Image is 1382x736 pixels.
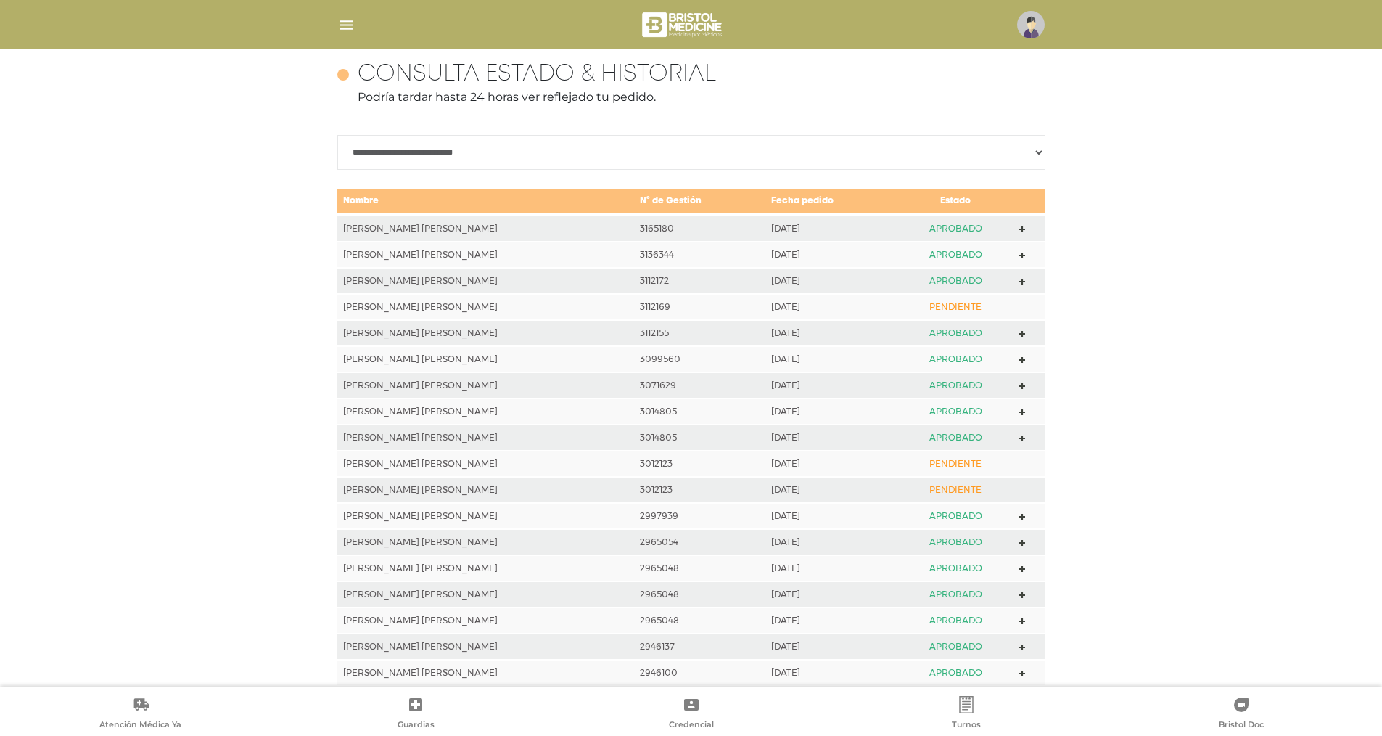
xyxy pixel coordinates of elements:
td: APROBADO [897,555,1013,581]
td: [PERSON_NAME] [PERSON_NAME] [337,660,635,686]
td: [DATE] [765,425,897,451]
td: [PERSON_NAME] [PERSON_NAME] [337,503,635,529]
td: [DATE] [765,451,897,477]
td: 2965054 [634,529,765,555]
td: [DATE] [765,372,897,398]
td: [PERSON_NAME] [PERSON_NAME] [337,529,635,555]
img: bristol-medicine-blanco.png [640,7,726,42]
td: 3112169 [634,294,765,320]
td: [PERSON_NAME] [PERSON_NAME] [337,268,635,294]
td: 3012123 [634,451,765,477]
td: APROBADO [897,320,1013,346]
td: 3112172 [634,268,765,294]
td: 3012123 [634,477,765,503]
td: APROBADO [897,346,1013,372]
td: [DATE] [765,294,897,320]
td: 3136344 [634,242,765,268]
td: [DATE] [765,529,897,555]
td: [DATE] [765,634,897,660]
td: 2965048 [634,555,765,581]
td: [DATE] [765,608,897,634]
td: [DATE] [765,242,897,268]
td: 2997939 [634,503,765,529]
td: Fecha pedido [765,188,897,215]
td: 2965048 [634,608,765,634]
td: [DATE] [765,503,897,529]
td: 2946100 [634,660,765,686]
td: APROBADO [897,608,1013,634]
td: APROBADO [897,529,1013,555]
td: APROBADO [897,425,1013,451]
a: Credencial [554,696,828,733]
td: PENDIENTE [897,451,1013,477]
span: Atención Médica Ya [99,719,181,732]
td: APROBADO [897,268,1013,294]
td: APROBADO [897,242,1013,268]
h4: Consulta estado & historial [358,61,716,89]
td: Nombre [337,188,635,215]
td: [DATE] [765,398,897,425]
td: 2946137 [634,634,765,660]
td: [DATE] [765,555,897,581]
td: [PERSON_NAME] [PERSON_NAME] [337,372,635,398]
td: N° de Gestión [634,188,765,215]
td: APROBADO [897,660,1013,686]
td: APROBADO [897,634,1013,660]
td: [DATE] [765,581,897,608]
td: PENDIENTE [897,477,1013,503]
td: [DATE] [765,268,897,294]
td: [PERSON_NAME] [PERSON_NAME] [337,425,635,451]
td: [PERSON_NAME] [PERSON_NAME] [337,320,635,346]
td: 3165180 [634,215,765,242]
td: [PERSON_NAME] [PERSON_NAME] [337,555,635,581]
td: APROBADO [897,503,1013,529]
td: 3014805 [634,425,765,451]
td: [PERSON_NAME] [PERSON_NAME] [337,398,635,425]
a: Bristol Doc [1104,696,1379,733]
span: Bristol Doc [1219,719,1264,732]
a: Turnos [828,696,1103,733]
td: [PERSON_NAME] [PERSON_NAME] [337,451,635,477]
td: [DATE] [765,215,897,242]
span: Credencial [669,719,714,732]
img: Cober_menu-lines-white.svg [337,16,355,34]
td: 3014805 [634,398,765,425]
img: profile-placeholder.svg [1017,11,1045,38]
td: [DATE] [765,660,897,686]
td: Estado [897,188,1013,215]
td: [PERSON_NAME] [PERSON_NAME] [337,477,635,503]
td: 3071629 [634,372,765,398]
td: [PERSON_NAME] [PERSON_NAME] [337,581,635,608]
td: [DATE] [765,320,897,346]
td: [PERSON_NAME] [PERSON_NAME] [337,346,635,372]
td: [DATE] [765,477,897,503]
td: APROBADO [897,372,1013,398]
td: PENDIENTE [897,294,1013,320]
td: [PERSON_NAME] [PERSON_NAME] [337,215,635,242]
td: [PERSON_NAME] [PERSON_NAME] [337,608,635,634]
span: Turnos [952,719,981,732]
a: Guardias [278,696,553,733]
td: [PERSON_NAME] [PERSON_NAME] [337,242,635,268]
p: Podría tardar hasta 24 horas ver reflejado tu pedido. [337,89,1045,106]
td: [DATE] [765,346,897,372]
td: 3112155 [634,320,765,346]
td: APROBADO [897,581,1013,608]
td: APROBADO [897,398,1013,425]
td: [PERSON_NAME] [PERSON_NAME] [337,634,635,660]
td: 3099560 [634,346,765,372]
span: Guardias [398,719,435,732]
td: 2965048 [634,581,765,608]
td: [PERSON_NAME] [PERSON_NAME] [337,294,635,320]
td: APROBADO [897,215,1013,242]
a: Atención Médica Ya [3,696,278,733]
